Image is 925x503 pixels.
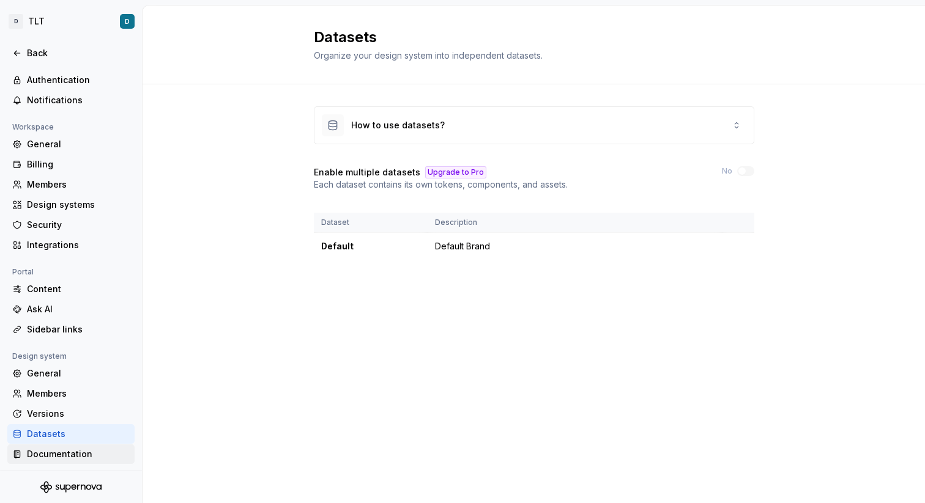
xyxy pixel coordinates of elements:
[7,175,135,194] a: Members
[27,448,130,460] div: Documentation
[7,384,135,403] a: Members
[7,279,135,299] a: Content
[9,14,23,29] div: D
[428,233,723,260] td: Default Brand
[27,428,130,440] div: Datasets
[7,235,135,255] a: Integrations
[7,265,39,279] div: Portal
[7,349,72,364] div: Design system
[7,70,135,90] a: Authentication
[2,8,139,35] button: DTLTD
[7,404,135,424] a: Versions
[27,367,130,380] div: General
[7,155,135,174] a: Billing
[7,299,135,319] a: Ask AI
[7,120,59,134] div: Workspace
[7,195,135,215] a: Design systems
[7,424,135,444] a: Datasets
[27,303,130,315] div: Ask AI
[27,219,130,231] div: Security
[428,213,723,233] th: Description
[27,138,130,150] div: General
[722,166,732,176] label: No
[7,444,135,464] a: Documentation
[125,17,130,26] div: D
[27,199,130,211] div: Design systems
[7,215,135,235] a: Security
[27,178,130,191] div: Members
[7,134,135,154] a: General
[7,364,135,383] a: General
[27,283,130,295] div: Content
[27,387,130,400] div: Members
[27,47,130,59] div: Back
[7,43,135,63] a: Back
[27,158,130,171] div: Billing
[27,239,130,251] div: Integrations
[314,28,740,47] h2: Datasets
[314,166,420,178] h4: Enable multiple datasets
[351,119,445,131] div: How to use datasets?
[28,15,45,28] div: TLT
[40,481,102,493] svg: Supernova Logo
[314,50,543,61] span: Organize your design system into independent datasets.
[425,166,486,178] button: Upgrade to Pro
[314,213,428,233] th: Dataset
[7,320,135,339] a: Sidebar links
[321,240,420,252] div: Default
[314,178,568,191] p: Each dataset contains its own tokens, components, and assets.
[7,90,135,110] a: Notifications
[27,323,130,336] div: Sidebar links
[27,94,130,106] div: Notifications
[27,74,130,86] div: Authentication
[27,408,130,420] div: Versions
